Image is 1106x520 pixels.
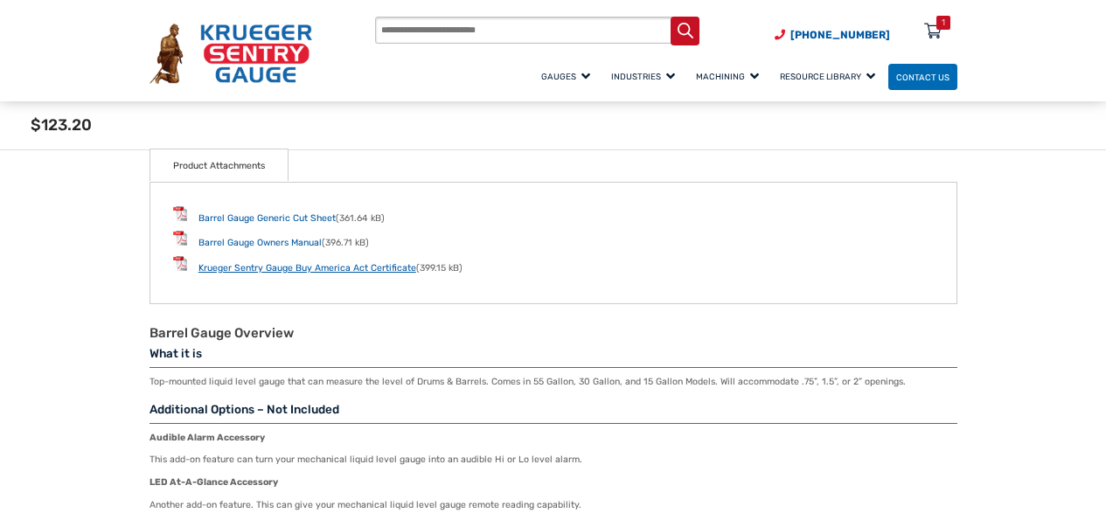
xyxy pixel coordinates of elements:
a: Industries [603,61,688,92]
a: Barrel Gauge Owners Manual [198,237,322,248]
li: (399.15 kB) [173,256,934,274]
li: (396.71 kB) [173,231,934,249]
li: (361.64 kB) [173,206,934,225]
span: Contact Us [896,72,949,81]
a: Barrel Gauge Generic Cut Sheet [198,212,336,224]
a: Gauges [533,61,603,92]
a: Machining [688,61,772,92]
p: Top-mounted liquid level gauge that can measure the level of Drums & Barrels. Comes in 55 Gallon,... [150,375,957,389]
a: Contact Us [888,64,957,91]
span: Industries [611,72,675,81]
strong: LED At-A-Glance Accessory [150,476,278,488]
h2: Barrel Gauge Overview [150,325,957,342]
strong: Audible Alarm Accessory [150,432,265,443]
span: Machining [696,72,759,81]
h3: Additional Options – Not Included [150,402,957,424]
h3: What it is [150,346,957,368]
span: $123.20 [31,115,92,135]
span: Gauges [541,72,590,81]
a: Resource Library [772,61,888,92]
div: 1 [942,16,945,30]
span: [PHONE_NUMBER] [790,29,890,41]
a: Krueger Sentry Gauge Buy America Act Certificate [198,262,416,274]
p: Another add-on feature. This can give your mechanical liquid level gauge remote reading capability. [150,498,957,512]
a: Product Attachments [173,149,265,181]
p: This add-on feature can turn your mechanical liquid level gauge into an audible Hi or Lo level al... [150,453,957,467]
a: Phone Number (920) 434-8860 [775,27,890,43]
img: Krueger Sentry Gauge [150,24,312,84]
span: Resource Library [780,72,875,81]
